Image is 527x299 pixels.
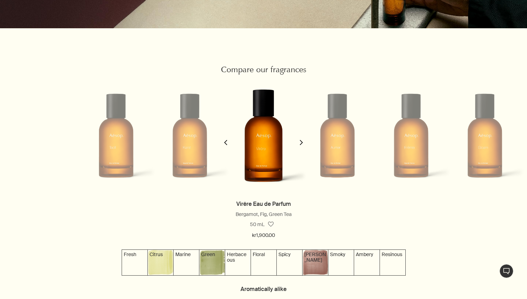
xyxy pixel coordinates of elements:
[220,67,307,204] img: Virere Eau de Parfum in an Amber bottle.
[382,251,402,257] span: Resinous
[303,250,328,275] img: Textured purple background
[251,250,276,275] img: Textured salmon pink background
[304,251,326,263] span: [PERSON_NAME]
[236,200,291,208] a: Virēre Eau de Parfum
[250,221,265,227] span: 50 mL
[265,218,277,231] button: Save to cabinet
[295,77,308,199] button: next
[122,250,147,275] img: Textured grey-blue background
[278,251,291,257] span: Spicy
[499,264,513,278] button: Live Assistance
[7,210,520,219] div: Bergamot, Fig, Green Tea
[330,251,345,257] span: Smoky
[225,250,251,275] img: Textured forest green background
[354,250,380,275] img: Textured gold background
[124,251,136,257] span: Fresh
[356,251,373,257] span: Ambery
[148,250,173,275] img: Textured yellow background
[150,251,163,257] span: Citrus
[380,250,405,275] img: Textured brown background
[328,250,354,275] img: Textured grey-purple background
[201,251,215,257] span: Green
[227,251,246,263] span: Herbaceous
[7,284,520,294] h4: Aromatically alike
[219,77,232,199] button: previous
[252,231,275,240] span: kr1,900.00
[174,250,199,275] img: Textured grey-green background
[199,250,225,275] img: Textured green background
[277,250,302,275] img: Textured rose pink background
[175,251,191,257] span: Marine
[253,251,265,257] span: Floral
